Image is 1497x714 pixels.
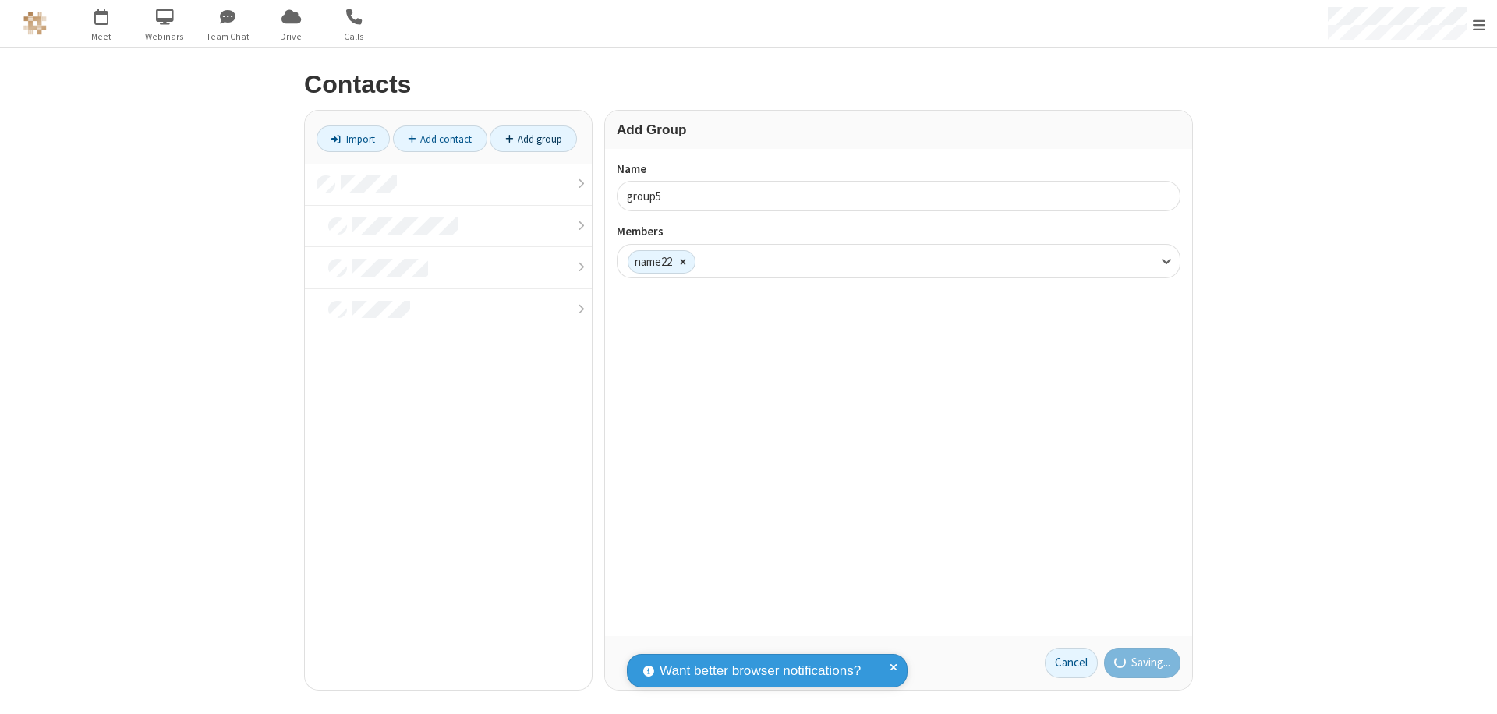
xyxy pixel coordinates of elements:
[1458,673,1485,703] iframe: Chat
[73,30,131,44] span: Meet
[617,122,1180,137] h3: Add Group
[617,161,1180,178] label: Name
[1045,648,1098,679] a: Cancel
[317,125,390,152] a: Import
[199,30,257,44] span: Team Chat
[617,223,1180,241] label: Members
[325,30,384,44] span: Calls
[490,125,577,152] a: Add group
[23,12,47,35] img: QA Selenium DO NOT DELETE OR CHANGE
[1104,648,1181,679] button: Saving...
[304,71,1193,98] h2: Contacts
[660,661,861,681] span: Want better browser notifications?
[1131,654,1170,672] span: Saving...
[393,125,487,152] a: Add contact
[262,30,320,44] span: Drive
[617,181,1180,211] input: Name
[628,251,672,274] div: name22
[136,30,194,44] span: Webinars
